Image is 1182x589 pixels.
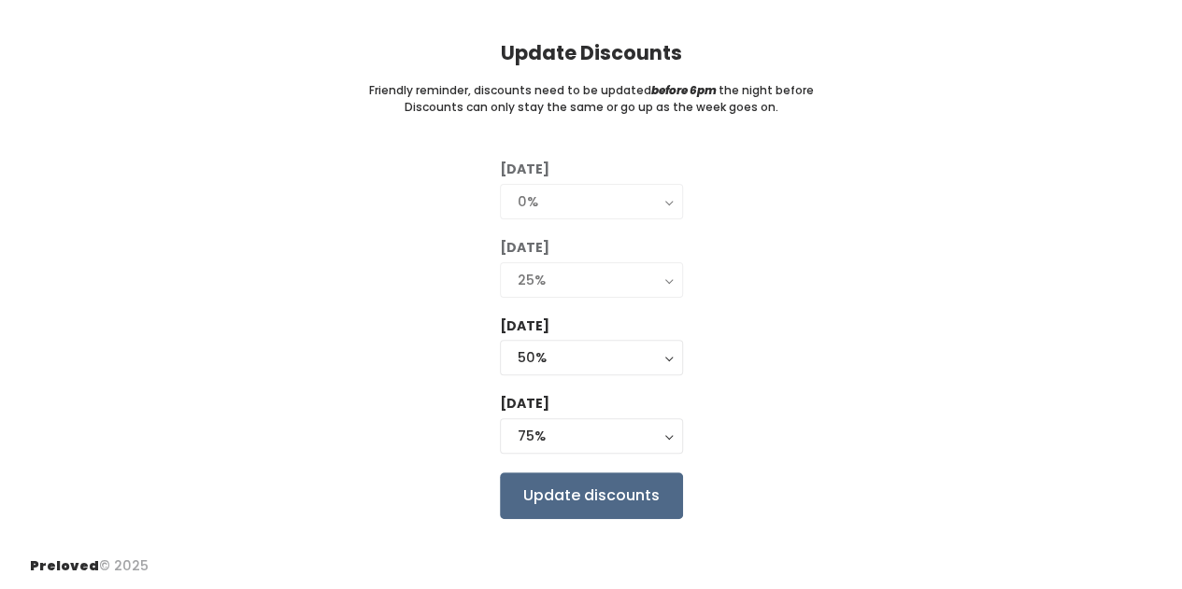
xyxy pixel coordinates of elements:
[500,262,683,298] button: 25%
[651,82,717,98] i: before 6pm
[30,556,99,575] span: Preloved
[405,99,778,116] small: Discounts can only stay the same or go up as the week goes on.
[500,340,683,375] button: 50%
[518,270,665,290] div: 25%
[500,472,683,519] input: Update discounts
[501,42,682,63] h4: Update Discounts
[518,191,665,212] div: 0%
[500,160,549,179] label: [DATE]
[518,347,665,368] div: 50%
[500,316,549,336] label: [DATE]
[500,418,683,454] button: 75%
[30,541,149,576] div: © 2025
[500,238,549,258] label: [DATE]
[518,426,665,446] div: 75%
[500,184,683,219] button: 0%
[369,82,814,99] small: Friendly reminder, discounts need to be updated the night before
[500,394,549,414] label: [DATE]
